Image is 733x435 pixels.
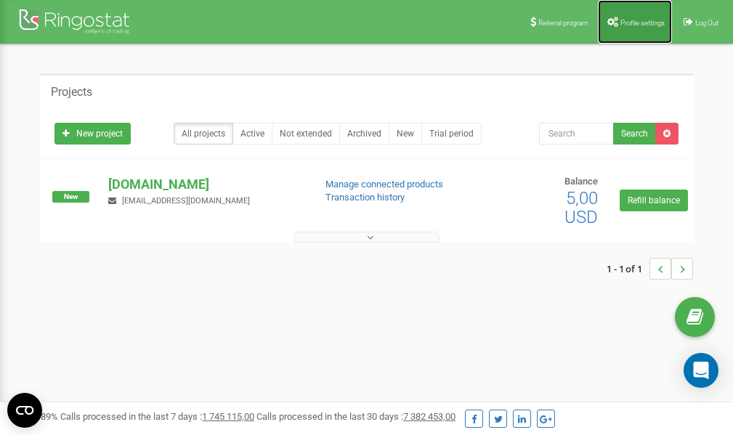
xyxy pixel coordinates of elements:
[256,411,455,422] span: Calls processed in the last 30 days :
[52,191,89,203] span: New
[538,19,588,27] span: Referral program
[695,19,718,27] span: Log Out
[325,192,405,203] a: Transaction history
[325,179,443,190] a: Manage connected products
[613,123,656,145] button: Search
[607,258,649,280] span: 1 - 1 of 1
[122,196,250,206] span: [EMAIL_ADDRESS][DOMAIN_NAME]
[421,123,482,145] a: Trial period
[564,188,598,227] span: 5,00 USD
[339,123,389,145] a: Archived
[108,175,301,194] p: [DOMAIN_NAME]
[272,123,340,145] a: Not extended
[607,243,693,294] nav: ...
[202,411,254,422] u: 1 745 115,00
[403,411,455,422] u: 7 382 453,00
[539,123,614,145] input: Search
[620,19,665,27] span: Profile settings
[51,86,92,99] h5: Projects
[684,353,718,388] div: Open Intercom Messenger
[54,123,131,145] a: New project
[232,123,272,145] a: Active
[620,190,688,211] a: Refill balance
[7,393,42,428] button: Open CMP widget
[389,123,422,145] a: New
[564,176,598,187] span: Balance
[174,123,233,145] a: All projects
[60,411,254,422] span: Calls processed in the last 7 days :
